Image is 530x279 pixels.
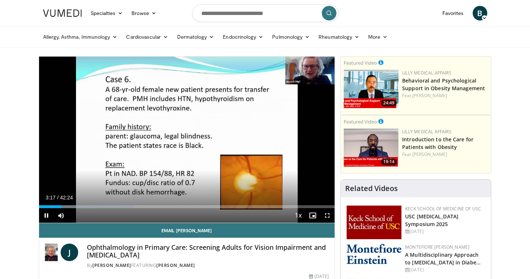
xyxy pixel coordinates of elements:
[405,251,481,266] a: A Multidisciplinary Approach to [MEDICAL_DATA] in Diabe…
[87,262,329,269] div: By FEATURING
[364,30,392,44] a: More
[402,151,488,158] div: Feat.
[54,208,68,223] button: Mute
[57,195,59,200] span: /
[39,205,335,208] div: Progress Bar
[344,129,399,167] img: acc2e291-ced4-4dd5-b17b-d06994da28f3.png.150x105_q85_crop-smart_upscale.png
[291,208,305,223] button: Playback Rate
[344,70,399,108] img: ba3304f6-7838-4e41-9c0f-2e31ebde6754.png.150x105_q85_crop-smart_upscale.png
[412,92,447,99] a: [PERSON_NAME]
[192,4,338,22] input: Search topics, interventions
[438,6,468,20] a: Favorites
[46,195,56,200] span: 3:17
[412,151,447,157] a: [PERSON_NAME]
[405,213,458,228] a: USC [MEDICAL_DATA] Symposium 2025
[86,6,127,20] a: Specialties
[381,158,397,165] span: 19:14
[381,100,397,106] span: 24:49
[405,206,481,212] a: Keck School of Medicine of USC
[39,208,54,223] button: Pause
[122,30,172,44] a: Cardiovascular
[218,30,268,44] a: Endocrinology
[405,228,485,235] div: [DATE]
[92,262,131,268] a: [PERSON_NAME]
[402,77,485,92] a: Behavioral and Psychological Support in Obesity Management
[45,244,58,261] img: Dr. Joyce Wipf
[402,129,451,135] a: Lilly Medical Affairs
[402,92,488,99] div: Feat.
[405,244,469,250] a: Montefiore [PERSON_NAME]
[345,184,398,193] h4: Related Videos
[344,129,399,167] a: 19:14
[405,267,485,273] div: [DATE]
[344,60,377,66] small: Featured Video
[347,244,401,264] img: b0142b4c-93a1-4b58-8f91-5265c282693c.png.150x105_q85_autocrop_double_scale_upscale_version-0.2.png
[61,244,78,261] a: J
[320,208,335,223] button: Fullscreen
[87,244,329,259] h4: Ophthalmology in Primary Care: Screening Adults for Vision Impairment and [MEDICAL_DATA]
[43,9,82,17] img: VuMedi Logo
[344,70,399,108] a: 24:49
[347,206,401,239] img: 7b941f1f-d101-407a-8bfa-07bd47db01ba.png.150x105_q85_autocrop_double_scale_upscale_version-0.2.jpg
[173,30,219,44] a: Dermatology
[39,223,335,238] a: Email [PERSON_NAME]
[60,195,73,200] span: 42:24
[268,30,314,44] a: Pulmonology
[402,70,451,76] a: Lilly Medical Affairs
[305,208,320,223] button: Enable picture-in-picture mode
[156,262,195,268] a: [PERSON_NAME]
[344,118,377,125] small: Featured Video
[473,6,487,20] a: B
[39,30,122,44] a: Allergy, Asthma, Immunology
[314,30,364,44] a: Rheumatology
[127,6,161,20] a: Browse
[39,57,335,223] video-js: Video Player
[402,136,473,150] a: Introduction to the Care for Patients with Obesity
